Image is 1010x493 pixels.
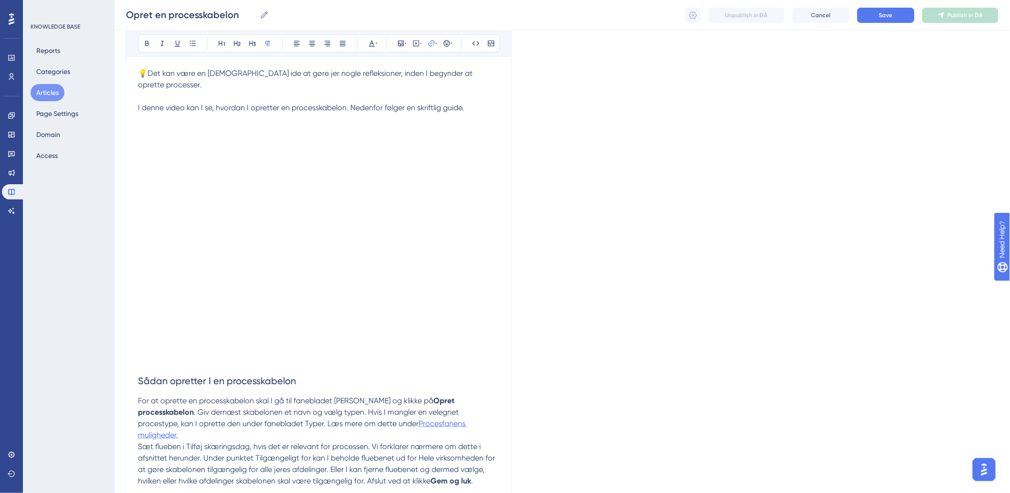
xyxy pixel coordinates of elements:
button: Articles [31,84,64,101]
button: Cancel [792,8,850,23]
span: . [471,476,473,485]
button: Publish in DA [922,8,999,23]
iframe: Video Player [138,136,500,340]
div: KNOWLEDGE BASE [31,23,80,31]
span: Publish in DA [948,11,983,19]
button: Access [31,147,63,164]
button: Categories [31,63,76,80]
button: Domain [31,126,66,143]
button: Page Settings [31,105,84,122]
button: Unpublish in DA [708,8,785,23]
button: Save [857,8,915,23]
span: . Giv dernæst skabelonen et navn og vælg typen. Hvis I mangler en velegnet procestype, kan I opre... [138,408,461,428]
strong: Gem og luk [431,476,471,485]
button: Reports [31,42,66,59]
span: Cancel [811,11,831,19]
input: Article Name [126,8,256,21]
span: 💡Det kan være en [DEMOGRAPHIC_DATA] ide at gøre jer nogle refleksioner, inden I begynder at opret... [138,69,474,89]
span: Unpublish in DA [725,11,768,19]
span: Need Help? [22,2,60,14]
iframe: UserGuiding AI Assistant Launcher [970,455,999,484]
span: Save [879,11,893,19]
span: Sådan opretter I en processkabelon [138,375,296,387]
span: For at oprette en processkabelon skal I gå til fanebladet [PERSON_NAME] og klikke på [138,396,433,405]
span: Sæt flueben i Tilføj skæringsdag, hvis det er relevant for processen. Vi forklarer nærmere om det... [138,442,497,485]
span: I denne video kan I se, hvordan I opretter en processkabelon. Nedenfor følger en skriftlig guide. [138,103,464,112]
